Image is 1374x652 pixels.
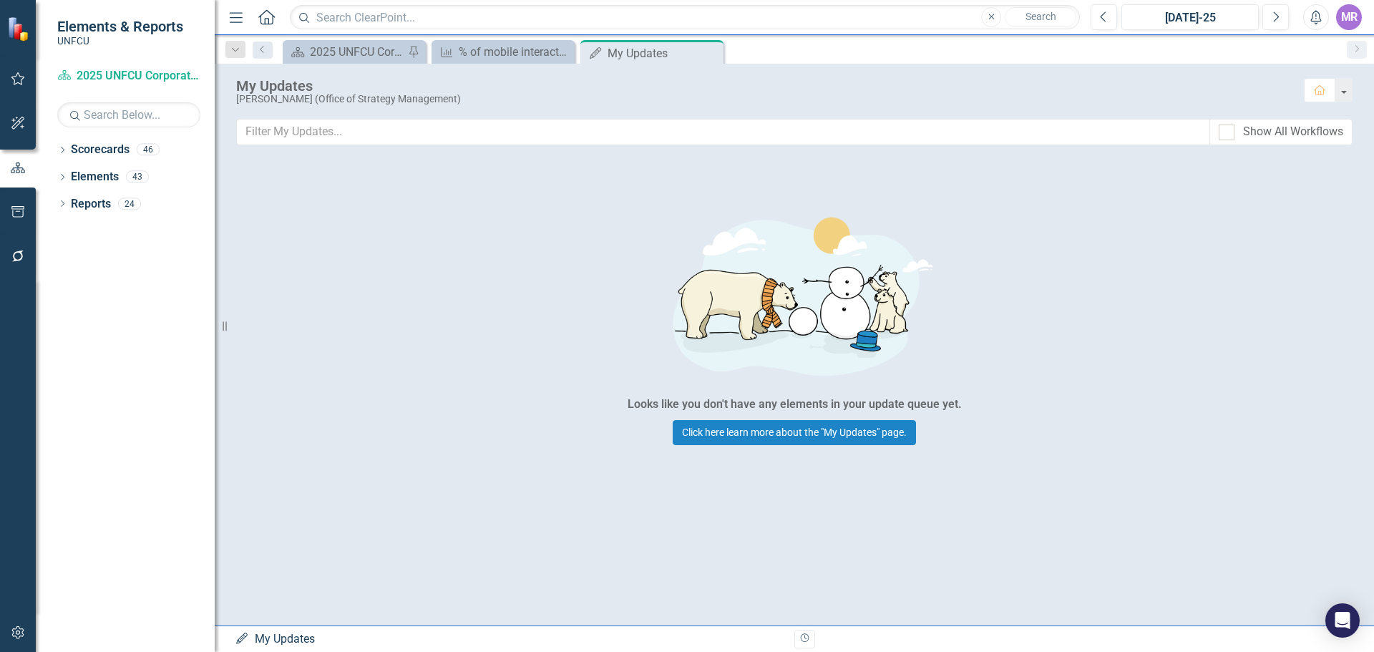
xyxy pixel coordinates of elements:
span: Elements & Reports [57,18,183,35]
button: [DATE]-25 [1121,4,1259,30]
div: [DATE]-25 [1126,9,1254,26]
a: Reports [71,196,111,213]
input: Search ClearPoint... [290,5,1080,30]
a: 2025 UNFCU Corporate Balanced Scorecard [286,43,404,61]
div: Show All Workflows [1243,124,1343,140]
input: Filter My Updates... [236,119,1210,145]
div: 43 [126,171,149,183]
small: UNFCU [57,35,183,47]
div: % of mobile interactions [459,43,571,61]
div: Open Intercom Messenger [1325,603,1360,638]
div: 24 [118,198,141,210]
div: My Updates [608,44,720,62]
input: Search Below... [57,102,200,127]
img: Getting started [580,198,1009,394]
div: 46 [137,144,160,156]
a: % of mobile interactions [435,43,571,61]
a: Scorecards [71,142,130,158]
span: Search [1025,11,1056,22]
a: Click here learn more about the "My Updates" page. [673,420,916,445]
div: [PERSON_NAME] (Office of Strategy Management) [236,94,1290,104]
img: ClearPoint Strategy [7,16,32,42]
div: My Updates [235,631,784,648]
div: Looks like you don't have any elements in your update queue yet. [628,396,962,413]
button: MR [1336,4,1362,30]
button: Search [1005,7,1076,27]
div: My Updates [236,78,1290,94]
div: 2025 UNFCU Corporate Balanced Scorecard [310,43,404,61]
a: 2025 UNFCU Corporate Scorecard [57,68,200,84]
a: Elements [71,169,119,185]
